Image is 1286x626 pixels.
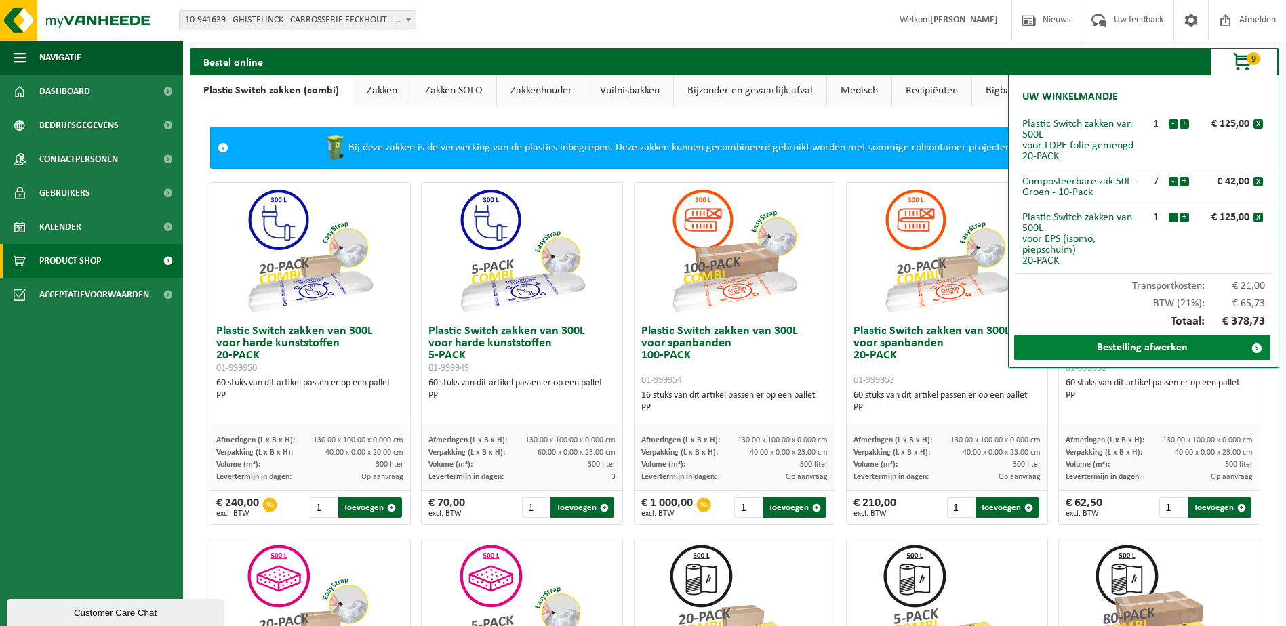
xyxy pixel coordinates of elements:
[1192,212,1253,223] div: € 125,00
[853,390,1041,414] div: 60 stuks van dit artikel passen er op een pallet
[428,436,507,444] span: Afmetingen (L x B x H):
[641,375,682,385] span: 01-999954
[947,497,974,518] input: 1
[216,325,403,374] h3: Plastic Switch zakken van 300L voor harde kunststoffen 20-PACK
[1210,48,1278,75] button: 9
[641,436,720,444] span: Afmetingen (L x B x H):
[190,48,277,75] h2: Bestel online
[1192,119,1253,129] div: € 125,00
[1016,291,1272,309] div: BTW (21%):
[1066,436,1144,444] span: Afmetingen (L x B x H):
[1013,461,1041,469] span: 300 liter
[1205,298,1266,309] span: € 65,73
[1205,280,1266,291] span: € 21,00
[525,436,616,444] span: 130.00 x 100.00 x 0.000 cm
[1188,497,1251,518] button: Toevoegen
[853,473,929,481] span: Levertermijn in dagen:
[1247,52,1260,65] span: 9
[216,461,260,469] span: Volume (m³):
[216,509,259,518] span: excl. BTW
[39,75,90,108] span: Dashboard
[39,176,90,210] span: Gebruikers
[39,210,81,244] span: Kalender
[454,183,590,318] img: 01-999949
[1066,461,1110,469] span: Volume (m³):
[376,461,403,469] span: 300 liter
[1022,176,1144,198] div: Composteerbare zak 50L - Groen - 10-Pack
[853,325,1041,386] h3: Plastic Switch zakken van 300L voor spanbanden 20-PACK
[1144,119,1168,129] div: 1
[428,497,465,518] div: € 70,00
[428,509,465,518] span: excl. BTW
[1163,436,1253,444] span: 130.00 x 100.00 x 0.000 cm
[963,448,1041,457] span: 40.00 x 0.00 x 23.00 cm
[325,448,403,457] span: 40.00 x 0.00 x 20.00 cm
[428,363,469,373] span: 01-999949
[550,497,614,518] button: Toevoegen
[428,461,473,469] span: Volume (m³):
[1022,212,1144,266] div: Plastic Switch zakken van 500L voor EPS (isomo, piepschuim) 20-PACK
[538,448,616,457] span: 60.00 x 0.00 x 23.00 cm
[1066,473,1141,481] span: Levertermijn in dagen:
[216,436,295,444] span: Afmetingen (L x B x H):
[361,473,403,481] span: Op aanvraag
[641,325,828,386] h3: Plastic Switch zakken van 300L voor spanbanden 100-PACK
[1066,509,1102,518] span: excl. BTW
[738,436,828,444] span: 130.00 x 100.00 x 0.000 cm
[1253,213,1263,222] button: x
[1016,82,1125,112] h2: Uw winkelmandje
[1022,119,1144,162] div: Plastic Switch zakken van 500L voor LDPE folie gemengd 20-PACK
[1066,448,1142,457] span: Verpakking (L x B x H):
[1144,212,1168,223] div: 1
[930,15,998,25] strong: [PERSON_NAME]
[1066,377,1253,402] div: 60 stuks van dit artikel passen er op een pallet
[1205,316,1266,328] span: € 378,73
[428,377,616,402] div: 60 stuks van dit artikel passen er op een pallet
[1066,363,1106,373] span: 01-999952
[611,473,616,481] span: 3
[1180,177,1189,186] button: +
[428,448,505,457] span: Verpakking (L x B x H):
[321,134,348,161] img: WB-0240-HPE-GN-50.png
[853,402,1041,414] div: PP
[1066,390,1253,402] div: PP
[216,497,259,518] div: € 240,00
[1225,461,1253,469] span: 300 liter
[800,461,828,469] span: 300 liter
[588,461,616,469] span: 300 liter
[999,473,1041,481] span: Op aanvraag
[428,390,616,402] div: PP
[641,473,717,481] span: Levertermijn in dagen:
[586,75,673,106] a: Vuilnisbakken
[39,278,149,312] span: Acceptatievoorwaarden
[1144,176,1168,187] div: 7
[180,11,416,30] span: 10-941639 - GHISTELINCK - CARROSSERIE EECKHOUT - LOCHRISTI
[216,390,403,402] div: PP
[950,436,1041,444] span: 130.00 x 100.00 x 0.000 cm
[853,375,894,385] span: 01-999953
[497,75,586,106] a: Zakkenhouder
[972,75,1034,106] a: Bigbags
[313,436,403,444] span: 130.00 x 100.00 x 0.000 cm
[763,497,826,518] button: Toevoegen
[1169,177,1178,186] button: -
[827,75,891,106] a: Medisch
[1253,177,1263,186] button: x
[353,75,411,106] a: Zakken
[853,461,898,469] span: Volume (m³):
[1180,119,1189,129] button: +
[976,497,1039,518] button: Toevoegen
[216,473,292,481] span: Levertermijn in dagen:
[7,596,226,626] iframe: chat widget
[428,473,504,481] span: Levertermijn in dagen:
[310,497,337,518] input: 1
[39,108,119,142] span: Bedrijfsgegevens
[641,497,693,518] div: € 1 000,00
[428,325,616,374] h3: Plastic Switch zakken van 300L voor harde kunststoffen 5-PACK
[216,363,257,373] span: 01-999950
[39,41,81,75] span: Navigatie
[853,448,930,457] span: Verpakking (L x B x H):
[39,142,118,176] span: Contactpersonen
[1253,119,1263,129] button: x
